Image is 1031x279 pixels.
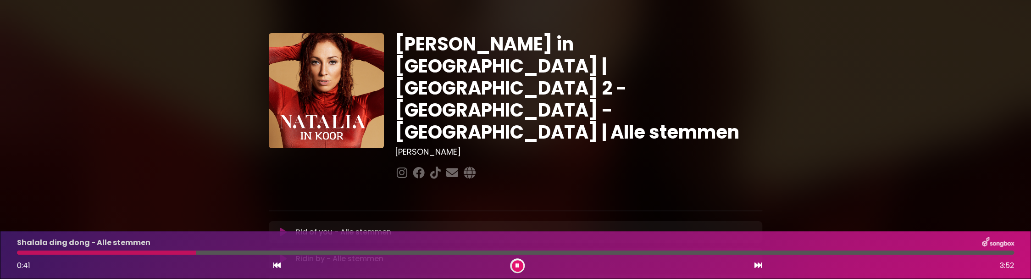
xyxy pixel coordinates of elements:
[395,33,762,143] h1: [PERSON_NAME] in [GEOGRAPHIC_DATA] | [GEOGRAPHIC_DATA] 2 - [GEOGRAPHIC_DATA] - [GEOGRAPHIC_DATA] ...
[269,33,384,148] img: YTVS25JmS9CLUqXqkEhs
[296,227,391,238] p: Rid of you - Alle stemmen
[395,147,762,157] h3: [PERSON_NAME]
[17,237,150,248] p: Shalala ding dong - Alle stemmen
[17,260,30,271] span: 0:41
[1000,260,1014,271] span: 3:52
[982,237,1014,249] img: songbox-logo-white.png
